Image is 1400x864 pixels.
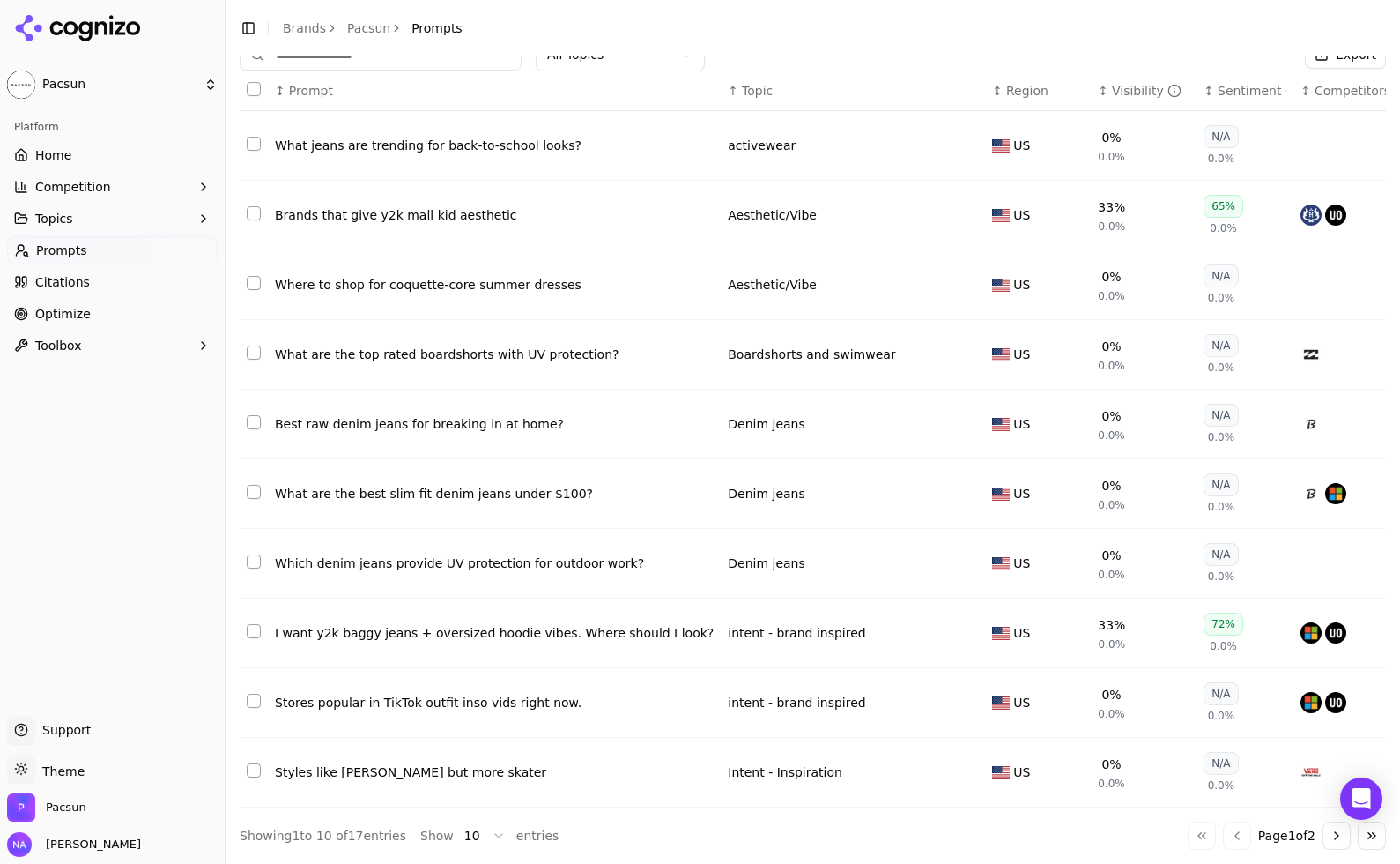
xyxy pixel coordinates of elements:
[1013,276,1030,294] span: US
[7,331,218,360] button: Toolbox
[1098,498,1125,512] span: 0.0%
[247,415,261,429] button: Select row 14
[992,209,1010,222] img: US flag
[1204,125,1238,148] div: N/A
[7,793,86,822] button: Open organization switcher
[1101,129,1121,146] div: 0%
[1098,616,1125,634] div: 33%
[42,77,196,93] span: Pacsun
[992,488,1010,501] img: US flag
[1208,291,1235,305] span: 0.0%
[7,236,218,264] a: Prompts
[275,694,714,711] div: Stores popular in TikTok outfit inso vids right now.
[728,763,978,781] div: Intent - Inspiration
[247,276,261,290] button: Select row 4
[728,276,978,294] div: Aesthetic/Vibe
[1210,639,1237,653] span: 0.0%
[247,82,261,96] button: Select all rows
[7,832,141,857] button: Open user button
[1098,198,1125,216] div: 33%
[721,71,985,111] th: Topic
[1204,404,1238,427] div: N/A
[275,206,714,224] div: Brands that give y2k mall kid aesthetic
[1208,500,1235,514] span: 0.0%
[1340,778,1382,820] div: Open Intercom Messenger
[7,793,35,822] img: Pacsun
[1325,622,1346,644] img: urban outfitters
[992,279,1010,292] img: US flag
[1258,827,1315,845] span: Page 1 of 2
[728,206,978,224] div: Aesthetic/Vibe
[1204,473,1238,496] div: N/A
[1300,344,1322,365] img: billabong
[728,624,978,642] div: intent - brand inspired
[728,694,978,711] div: intent - brand inspired
[1204,82,1286,100] div: ↕Sentiment
[1112,82,1181,100] div: Visibility
[275,555,714,572] div: Which denim jeans provide UV protection for outdoor work?
[1204,752,1238,775] div: N/A
[275,763,714,781] div: Styles like [PERSON_NAME] but more skater
[7,205,218,233] button: Topics
[742,82,773,100] span: Topic
[1204,613,1243,636] div: 72%
[1208,570,1235,584] span: 0.0%
[1325,483,1346,504] img: h&m
[275,485,714,503] div: What are the best slim fit denim jeans under $100?
[1300,483,1322,504] img: uniqlo
[1315,82,1390,100] span: Competitors
[1098,777,1125,791] span: 0.0%
[247,694,261,708] button: Select row 13
[1101,407,1121,425] div: 0%
[1218,82,1286,100] div: Sentiment
[268,71,721,111] th: Prompt
[992,766,1010,779] img: US flag
[992,696,1010,710] img: US flag
[283,21,326,35] a: Brands
[1101,268,1121,286] div: 0%
[35,337,82,354] span: Toolbox
[1013,415,1030,433] span: US
[1208,361,1235,375] span: 0.0%
[992,139,1010,153] img: US flag
[35,721,91,739] span: Support
[1101,686,1121,704] div: 0%
[728,555,978,572] div: Denim jeans
[992,418,1010,431] img: US flag
[1196,71,1293,111] th: sentiment
[275,276,714,294] div: Where to shop for coquette-core summer dresses
[347,19,390,37] a: Pacsun
[985,71,1091,111] th: Region
[1098,428,1125,443] span: 0.0%
[7,71,35,99] img: Pacsun
[1300,622,1322,644] img: h&m
[1098,150,1125,164] span: 0.0%
[247,137,261,151] button: Select row 1
[39,837,141,853] span: [PERSON_NAME]
[1013,485,1030,503] span: US
[289,82,333,100] span: Prompt
[728,485,978,503] div: Denim jeans
[247,346,261,360] button: Select row 2
[1098,289,1125,303] span: 0.0%
[1208,152,1235,166] span: 0.0%
[728,137,978,154] div: activewear
[36,242,87,259] span: Prompts
[1098,568,1125,582] span: 0.0%
[1099,220,1126,234] span: 0.0%
[1208,709,1235,723] span: 0.0%
[240,827,406,845] div: Showing 1 to 10 of 17 entries
[247,555,261,569] button: Select row 16
[247,763,261,778] button: Select row 17
[7,173,218,201] button: Competition
[992,557,1010,570] img: US flag
[1098,707,1125,721] span: 0.0%
[1204,334,1238,357] div: N/A
[283,19,463,37] nav: breadcrumb
[7,113,218,141] div: Platform
[1013,346,1030,363] span: US
[1013,555,1030,572] span: US
[247,485,261,499] button: Select row 15
[1208,430,1235,444] span: 0.0%
[1013,694,1030,711] span: US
